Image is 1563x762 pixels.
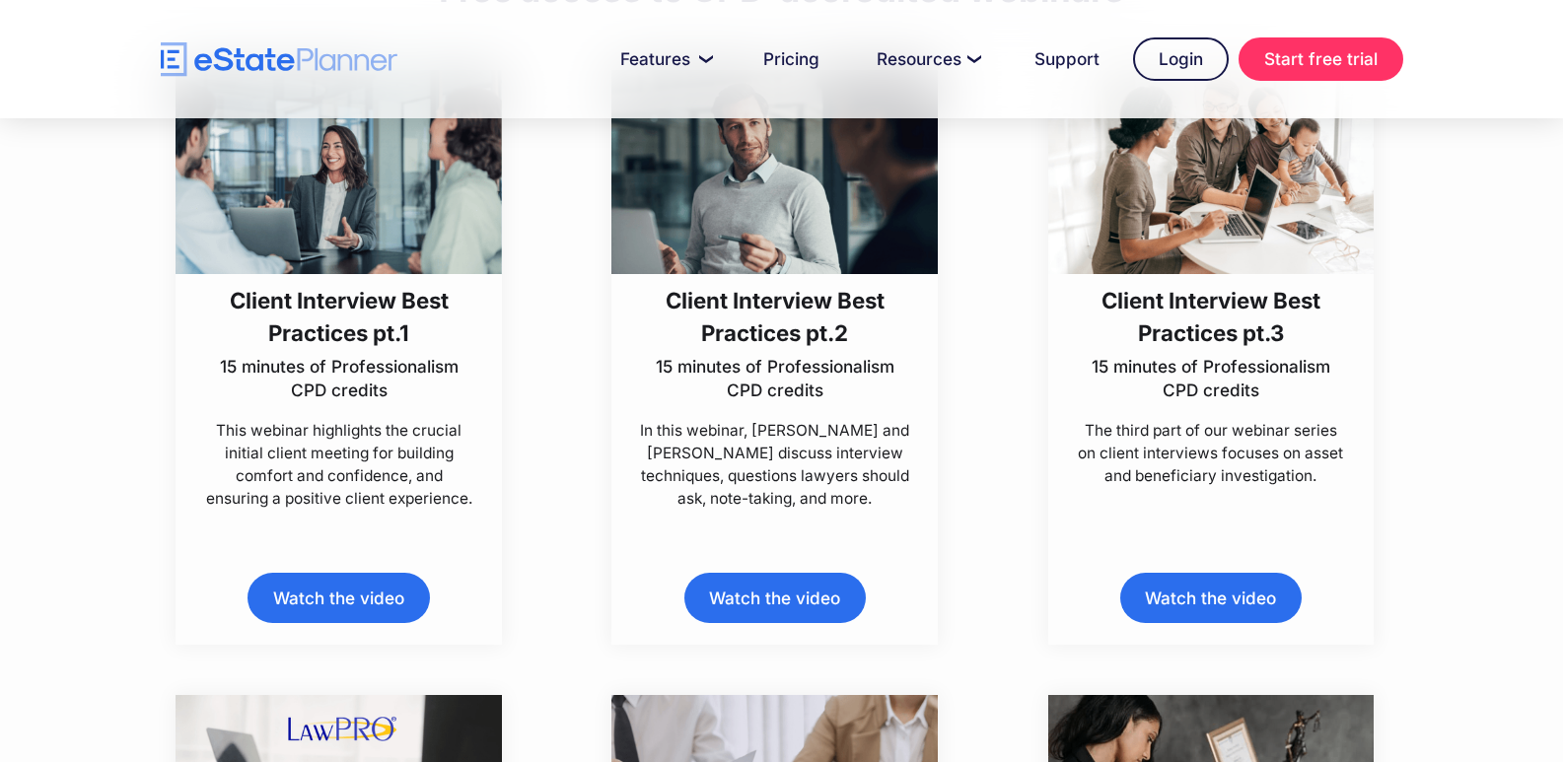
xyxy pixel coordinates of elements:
[639,419,911,511] p: In this webinar, [PERSON_NAME] and [PERSON_NAME] discuss interview techniques, questions lawyers ...
[597,39,730,79] a: Features
[1075,419,1347,487] p: The third part of our webinar series on client interviews focuses on asset and beneficiary invest...
[740,39,843,79] a: Pricing
[1133,37,1229,81] a: Login
[611,70,938,511] a: Client Interview Best Practices pt.215 minutes of Professionalism CPD creditsIn this webinar, [PE...
[684,573,866,623] a: Watch the video
[203,419,475,511] p: This webinar highlights the crucial initial client meeting for building comfort and confidence, a...
[248,573,429,623] a: Watch the video
[1075,355,1347,402] p: 15 minutes of Professionalism CPD credits
[639,284,911,350] h3: Client Interview Best Practices pt.2
[203,355,475,402] p: 15 minutes of Professionalism CPD credits
[853,39,1001,79] a: Resources
[1048,70,1375,487] a: Client Interview Best Practices pt.315 minutes of Professionalism CPD creditsThe third part of ou...
[1011,39,1123,79] a: Support
[203,284,475,350] h3: Client Interview Best Practices pt.1
[1120,573,1302,623] a: Watch the video
[1239,37,1403,81] a: Start free trial
[176,70,502,511] a: Client Interview Best Practices pt.115 minutes of Professionalism CPD creditsThis webinar highlig...
[1075,284,1347,350] h3: Client Interview Best Practices pt.3
[161,42,397,77] a: home
[639,355,911,402] p: 15 minutes of Professionalism CPD credits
